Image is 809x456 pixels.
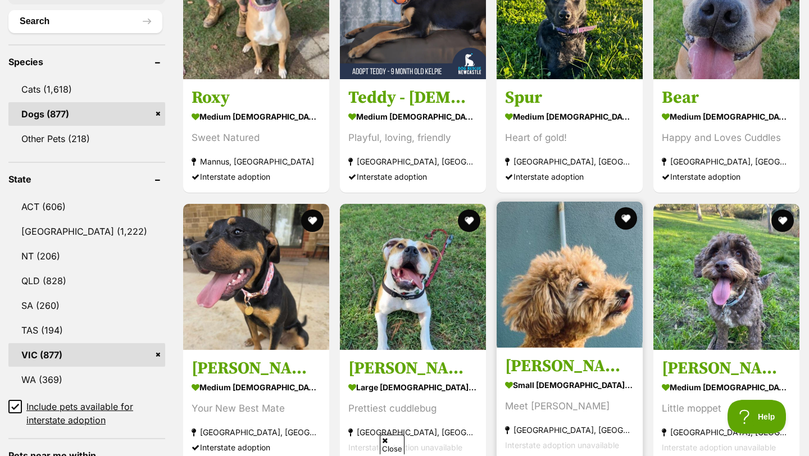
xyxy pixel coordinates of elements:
[192,440,321,455] div: Interstate adoption
[662,170,791,185] div: Interstate adoption
[192,109,321,125] strong: medium [DEMOGRAPHIC_DATA] Dog
[458,209,480,232] button: favourite
[8,127,165,151] a: Other Pets (218)
[505,109,634,125] strong: medium [DEMOGRAPHIC_DATA] Dog
[183,204,329,350] img: Carla - Mastiff Dog
[662,443,776,452] span: Interstate adoption unavailable
[348,154,478,170] strong: [GEOGRAPHIC_DATA], [GEOGRAPHIC_DATA]
[615,207,637,230] button: favourite
[505,422,634,437] strong: [GEOGRAPHIC_DATA], [GEOGRAPHIC_DATA]
[8,10,162,33] button: Search
[8,174,165,184] header: State
[192,425,321,440] strong: [GEOGRAPHIC_DATA], [GEOGRAPHIC_DATA]
[662,425,791,440] strong: [GEOGRAPHIC_DATA], [GEOGRAPHIC_DATA]
[8,294,165,317] a: SA (260)
[183,79,329,193] a: Roxy medium [DEMOGRAPHIC_DATA] Dog Sweet Natured Mannus, [GEOGRAPHIC_DATA] Interstate adoption
[505,377,634,393] strong: small [DEMOGRAPHIC_DATA] Dog
[497,202,643,348] img: Jerry Russellton - Poodle (Miniature) Dog
[348,425,478,440] strong: [GEOGRAPHIC_DATA], [GEOGRAPHIC_DATA]
[348,443,462,452] span: Interstate adoption unavailable
[192,170,321,185] div: Interstate adoption
[8,318,165,342] a: TAS (194)
[505,355,634,377] h3: [PERSON_NAME]
[505,170,634,185] div: Interstate adoption
[653,204,799,350] img: Milo Russelton - Poodle x Labrador Retriever Dog
[380,435,404,454] span: Close
[8,57,165,67] header: Species
[505,131,634,146] div: Heart of gold!
[8,77,165,101] a: Cats (1,618)
[8,195,165,218] a: ACT (606)
[505,154,634,170] strong: [GEOGRAPHIC_DATA], [GEOGRAPHIC_DATA]
[348,401,478,416] div: Prettiest cuddlebug
[8,343,165,367] a: VIC (877)
[505,88,634,109] h3: Spur
[340,79,486,193] a: Teddy - [DEMOGRAPHIC_DATA] Kelpie medium [DEMOGRAPHIC_DATA] Dog Playful, loving, friendly [GEOGRA...
[340,204,486,350] img: Yoko Newhaven - American Bulldog
[26,400,165,427] span: Include pets available for interstate adoption
[8,102,165,126] a: Dogs (877)
[192,88,321,109] h3: Roxy
[8,220,165,243] a: [GEOGRAPHIC_DATA] (1,222)
[497,79,643,193] a: Spur medium [DEMOGRAPHIC_DATA] Dog Heart of gold! [GEOGRAPHIC_DATA], [GEOGRAPHIC_DATA] Interstate...
[8,400,165,427] a: Include pets available for interstate adoption
[192,154,321,170] strong: Mannus, [GEOGRAPHIC_DATA]
[662,358,791,379] h3: [PERSON_NAME]
[192,358,321,379] h3: [PERSON_NAME]
[662,154,791,170] strong: [GEOGRAPHIC_DATA], [GEOGRAPHIC_DATA]
[653,79,799,193] a: Bear medium [DEMOGRAPHIC_DATA] Dog Happy and Loves Cuddles [GEOGRAPHIC_DATA], [GEOGRAPHIC_DATA] I...
[728,400,787,434] iframe: Help Scout Beacon - Open
[192,131,321,146] div: Sweet Natured
[348,109,478,125] strong: medium [DEMOGRAPHIC_DATA] Dog
[662,401,791,416] div: Little moppet
[662,379,791,395] strong: medium [DEMOGRAPHIC_DATA] Dog
[192,379,321,395] strong: medium [DEMOGRAPHIC_DATA] Dog
[348,131,478,146] div: Playful, loving, friendly
[301,209,324,232] button: favourite
[348,358,478,379] h3: [PERSON_NAME]
[662,109,791,125] strong: medium [DEMOGRAPHIC_DATA] Dog
[662,88,791,109] h3: Bear
[348,88,478,109] h3: Teddy - [DEMOGRAPHIC_DATA] Kelpie
[662,131,791,146] div: Happy and Loves Cuddles
[771,209,794,232] button: favourite
[348,379,478,395] strong: large [DEMOGRAPHIC_DATA] Dog
[348,170,478,185] div: Interstate adoption
[8,244,165,268] a: NT (206)
[8,368,165,391] a: WA (369)
[505,440,619,450] span: Interstate adoption unavailable
[505,399,634,414] div: Meet [PERSON_NAME]
[192,401,321,416] div: Your New Best Mate
[8,269,165,293] a: QLD (828)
